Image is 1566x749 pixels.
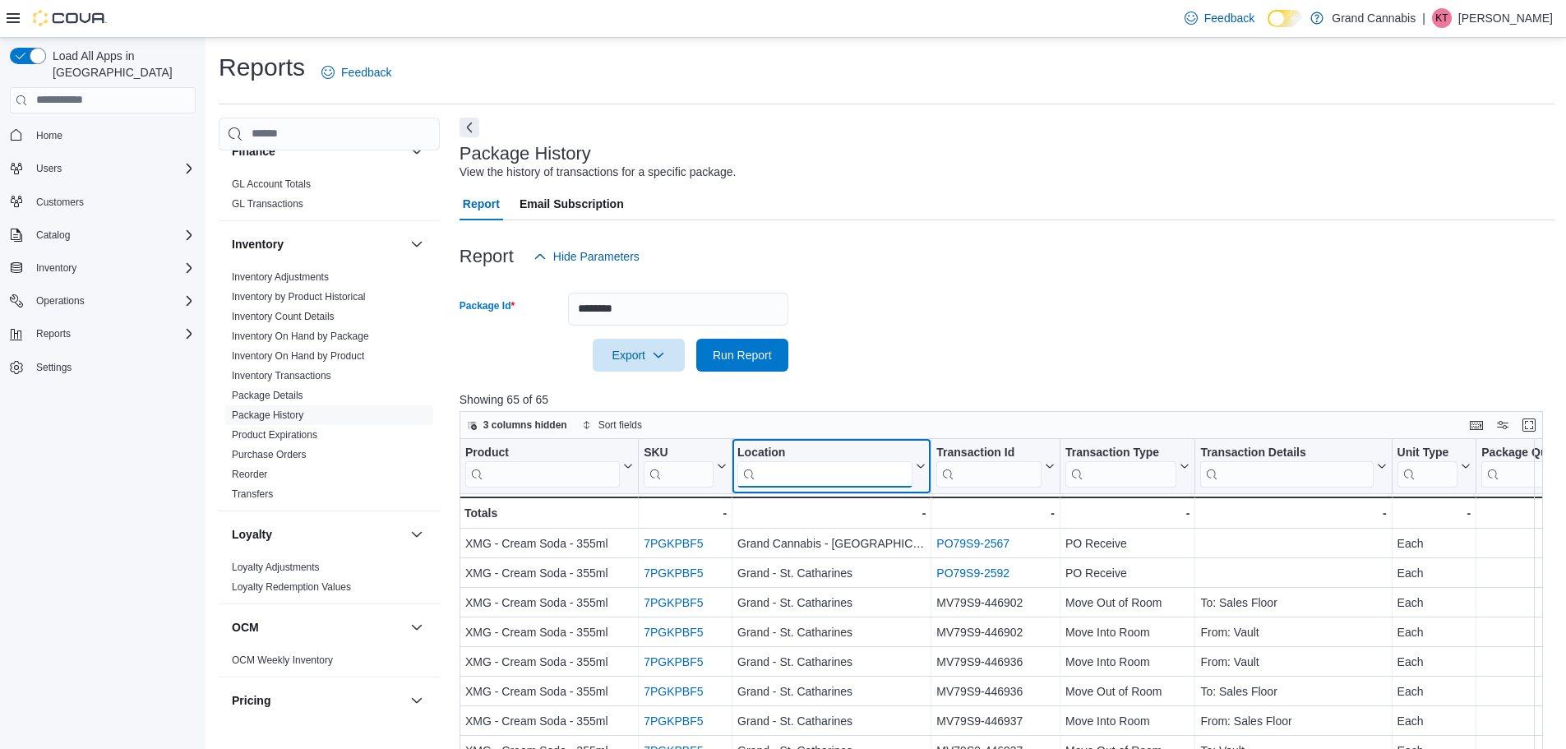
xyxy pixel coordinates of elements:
button: Settings [3,355,202,379]
button: Pricing [232,692,404,709]
button: Enter fullscreen [1519,415,1539,435]
span: Customers [30,192,196,212]
h1: Reports [219,51,305,84]
a: Loyalty Adjustments [232,562,320,573]
span: Inventory Transactions [232,369,331,382]
span: Dark Mode [1268,27,1268,28]
div: Product [465,445,620,487]
button: SKU [644,445,727,487]
span: Sort fields [598,418,642,432]
div: XMG - Cream Soda - 355ml [465,711,633,731]
button: Finance [407,141,427,161]
h3: Loyalty [232,526,272,543]
button: OCM [407,617,427,637]
span: GL Account Totals [232,178,311,191]
a: Package Details [232,390,303,401]
span: Operations [30,291,196,311]
button: Users [3,157,202,180]
div: Unit Type [1397,445,1457,487]
button: Operations [3,289,202,312]
span: Users [36,162,62,175]
span: Export [603,339,675,372]
div: Each [1397,622,1471,642]
h3: OCM [232,619,259,636]
div: Loyalty [219,557,440,603]
p: | [1422,8,1425,28]
nav: Complex example [10,117,196,423]
div: Kelly Trudel [1432,8,1452,28]
a: Settings [30,358,78,377]
div: - [1200,503,1386,523]
span: Loyalty Adjustments [232,561,320,574]
div: Move Into Room [1065,711,1190,731]
span: Feedback [1204,10,1254,26]
button: Inventory [30,258,83,278]
a: Package History [232,409,303,421]
button: Users [30,159,68,178]
button: Transaction Details [1200,445,1386,487]
button: Keyboard shortcuts [1467,415,1486,435]
button: Reports [3,322,202,345]
a: Inventory by Product Historical [232,291,366,303]
div: From: Sales Floor [1200,711,1386,731]
a: Inventory Count Details [232,311,335,322]
label: Package Id [460,299,515,312]
a: Transfers [232,488,273,500]
a: GL Account Totals [232,178,311,190]
button: Catalog [30,225,76,245]
div: Each [1397,534,1471,553]
div: Location [737,445,912,460]
button: Inventory [407,234,427,254]
a: Home [30,126,69,146]
div: Grand - St. Catharines [737,563,926,583]
a: 7PGKPBF5 [644,626,703,639]
div: MV79S9-446936 [936,652,1055,672]
a: OCM Weekly Inventory [232,654,333,666]
button: Run Report [696,339,788,372]
span: Reports [30,324,196,344]
div: XMG - Cream Soda - 355ml [465,652,633,672]
button: Transaction Type [1065,445,1190,487]
button: Location [737,445,926,487]
a: 7PGKPBF5 [644,685,703,698]
span: Package Details [232,389,303,402]
button: Finance [232,143,404,160]
button: Export [593,339,685,372]
div: Totals [464,503,633,523]
button: Loyalty [232,526,404,543]
button: Product [465,445,633,487]
a: 7PGKPBF5 [644,566,703,580]
span: Settings [36,361,72,374]
span: Inventory On Hand by Product [232,349,364,363]
a: 7PGKPBF5 [644,655,703,668]
div: Transaction Type [1065,445,1176,460]
span: Inventory [30,258,196,278]
span: Hide Parameters [553,248,640,265]
span: Inventory Count Details [232,310,335,323]
span: Home [36,129,62,142]
h3: Finance [232,143,275,160]
div: XMG - Cream Soda - 355ml [465,682,633,701]
div: Grand - St. Catharines [737,652,926,672]
span: Report [463,187,500,220]
button: Hide Parameters [527,240,646,273]
span: Loyalty Redemption Values [232,580,351,594]
a: Product Expirations [232,429,317,441]
div: OCM [219,650,440,677]
div: From: Vault [1200,622,1386,642]
div: Move Out of Room [1065,682,1190,701]
span: Email Subscription [520,187,624,220]
button: Transaction Id [936,445,1055,487]
div: Move Into Room [1065,622,1190,642]
div: Grand - St. Catharines [737,682,926,701]
button: OCM [232,619,404,636]
span: 3 columns hidden [483,418,567,432]
div: SKU URL [644,445,714,487]
div: Each [1397,563,1471,583]
button: Unit Type [1397,445,1471,487]
button: Inventory [3,257,202,280]
div: Each [1397,593,1471,613]
div: To: Sales Floor [1200,682,1386,701]
div: From: Vault [1200,652,1386,672]
div: View the history of transactions for a specific package. [460,164,737,181]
